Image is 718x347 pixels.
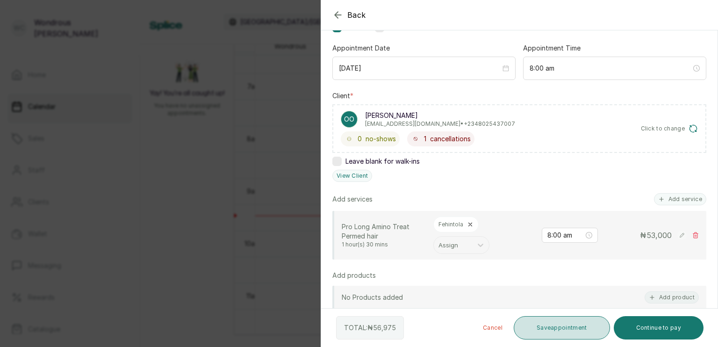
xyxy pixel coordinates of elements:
[342,293,403,302] p: No Products added
[344,115,354,124] p: OO
[373,324,396,332] span: 56,975
[693,65,700,72] span: close-circle
[345,157,420,166] span: Leave blank for walk-ins
[640,230,672,241] p: ₦
[547,230,584,240] input: Select time
[645,291,699,304] button: Add product
[358,134,362,144] span: 0
[641,124,698,133] button: Click to change
[654,193,706,205] button: Add service
[614,316,704,340] button: Continue to pay
[438,221,463,228] p: Fehintola
[586,232,592,239] span: close-circle
[332,91,353,101] label: Client
[342,241,426,248] p: 1 hour(s) 30 mins
[530,63,691,73] input: Select time
[332,9,366,21] button: Back
[344,323,396,333] p: TOTAL: ₦
[646,231,672,240] span: 53,000
[332,43,390,53] label: Appointment Date
[641,125,685,132] span: Click to change
[430,134,471,144] span: cancellations
[332,170,372,182] button: View Client
[332,271,376,280] p: Add products
[503,65,509,72] span: close-circle
[523,43,581,53] label: Appointment Time
[514,316,610,340] button: Saveappointment
[424,134,426,144] span: 1
[342,222,426,241] p: Pro Long Amino Treat Permed hair
[332,195,373,204] p: Add services
[366,134,396,144] span: no-shows
[365,120,515,128] p: [EMAIL_ADDRESS][DOMAIN_NAME] • +234 8025437007
[339,63,501,73] input: Select date
[347,9,366,21] span: Back
[475,316,510,340] button: Cancel
[365,111,515,120] p: [PERSON_NAME]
